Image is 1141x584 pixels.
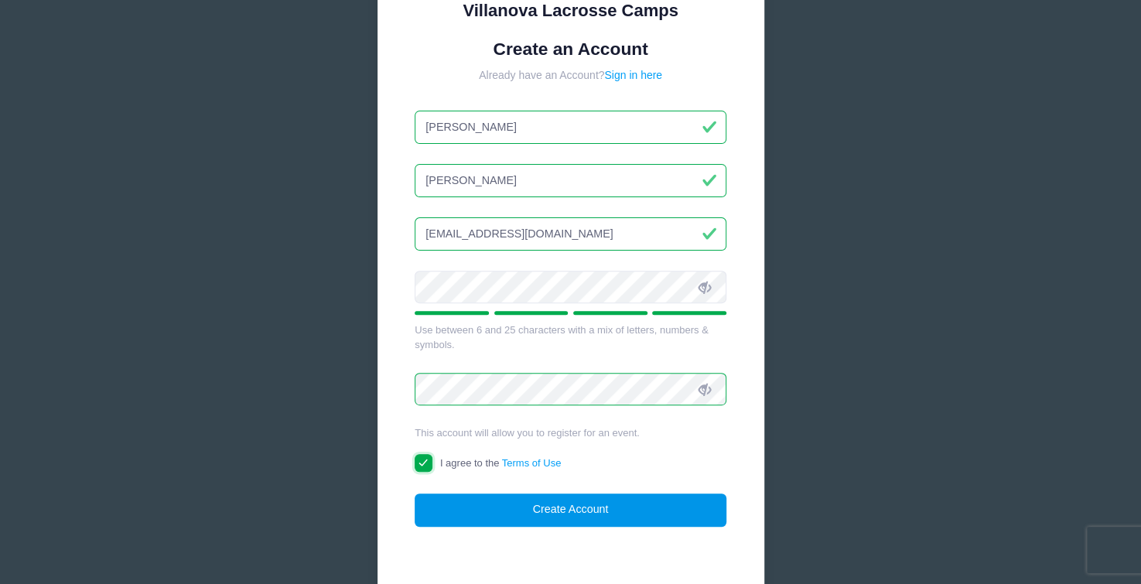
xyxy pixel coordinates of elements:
[415,493,726,527] button: Create Account
[415,67,726,84] div: Already have an Account?
[502,457,562,469] a: Terms of Use
[415,111,726,144] input: First Name
[415,454,432,472] input: I agree to theTerms of Use
[415,39,726,60] h1: Create an Account
[415,425,726,441] div: This account will allow you to register for an event.
[415,217,726,251] input: Email
[415,164,726,197] input: Last Name
[415,323,726,353] div: Use between 6 and 25 characters with a mix of letters, numbers & symbols.
[440,457,561,469] span: I agree to the
[604,69,662,81] a: Sign in here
